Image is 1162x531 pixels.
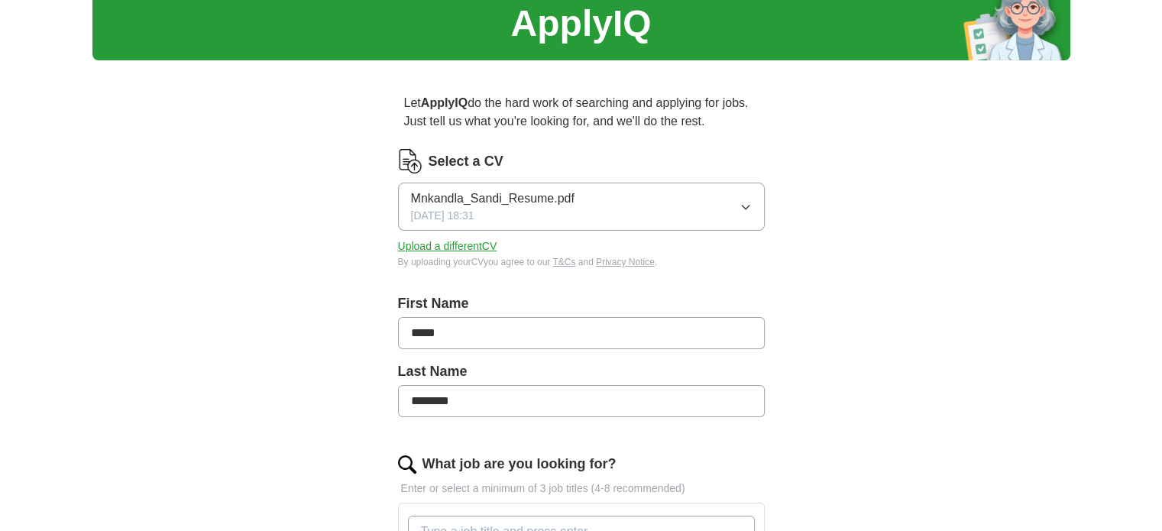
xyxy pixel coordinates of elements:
p: Enter or select a minimum of 3 job titles (4-8 recommended) [398,481,765,497]
img: CV Icon [398,149,422,173]
p: Let do the hard work of searching and applying for jobs. Just tell us what you're looking for, an... [398,88,765,137]
button: Mnkandla_Sandi_Resume.pdf[DATE] 18:31 [398,183,765,231]
span: [DATE] 18:31 [411,208,474,224]
label: What job are you looking for? [422,454,617,474]
button: Upload a differentCV [398,238,497,254]
label: Select a CV [429,151,503,172]
img: search.png [398,455,416,474]
div: By uploading your CV you agree to our and . [398,255,765,269]
a: T&Cs [552,257,575,267]
span: Mnkandla_Sandi_Resume.pdf [411,189,575,208]
label: First Name [398,293,765,314]
label: Last Name [398,361,765,382]
a: Privacy Notice [596,257,655,267]
strong: ApplyIQ [421,96,468,109]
